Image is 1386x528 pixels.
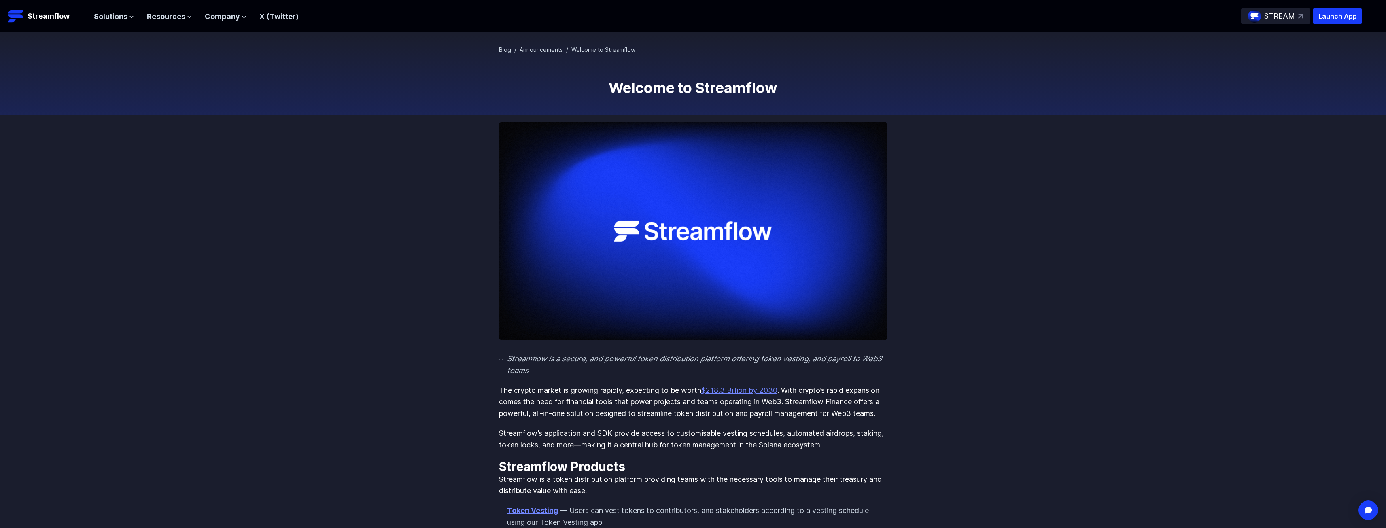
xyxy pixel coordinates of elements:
a: Streamflow [8,8,86,24]
img: streamflow-logo-circle.png [1248,10,1261,23]
span: Resources [147,11,185,23]
span: Solutions [94,11,127,23]
a: $218.3 Billion by 2030 [701,386,777,394]
p: STREAM [1264,11,1295,22]
span: Welcome to Streamflow [571,46,635,53]
p: The crypto market is growing rapidly, expecting to be worth . With crypto’s rapid expansion comes... [499,385,887,420]
button: Launch App [1313,8,1362,24]
div: Open Intercom Messenger [1358,500,1378,520]
a: Token Vesting [507,506,558,515]
p: Streamflow is a token distribution platform providing teams with the necessary tools to manage th... [499,474,887,497]
h1: Welcome to Streamflow [499,80,887,96]
a: Blog [499,46,511,53]
button: Company [205,11,246,23]
button: Resources [147,11,192,23]
a: X (Twitter) [259,12,299,21]
span: / [566,46,568,53]
span: Company [205,11,240,23]
a: STREAM [1241,8,1310,24]
button: Solutions [94,11,134,23]
em: Streamflow is a secure, and powerful token distribution platform offering token vesting, and payr... [507,354,882,375]
img: Streamflow Logo [8,8,24,24]
strong: Streamflow Products [499,459,625,474]
p: Streamflow [28,11,70,22]
img: Welcome to Streamflow [499,122,887,340]
img: top-right-arrow.svg [1298,14,1303,19]
p: Streamflow’s application and SDK provide access to customisable vesting schedules, automated aird... [499,428,887,451]
span: / [514,46,516,53]
a: Announcements [520,46,563,53]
